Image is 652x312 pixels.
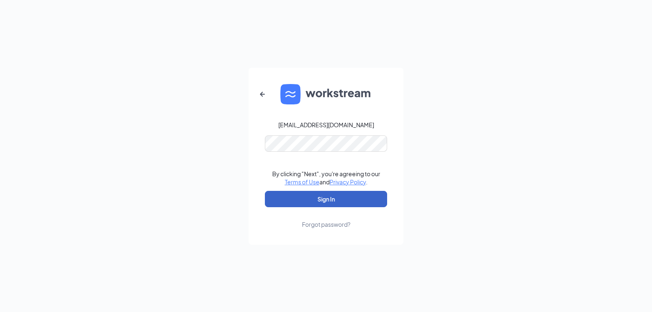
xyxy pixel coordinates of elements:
[253,84,272,104] button: ArrowLeftNew
[272,170,380,186] div: By clicking "Next", you're agreeing to our and .
[330,178,366,186] a: Privacy Policy
[280,84,372,104] img: WS logo and Workstream text
[265,191,387,207] button: Sign In
[278,121,374,129] div: [EMAIL_ADDRESS][DOMAIN_NAME]
[285,178,319,186] a: Terms of Use
[302,207,350,228] a: Forgot password?
[302,220,350,228] div: Forgot password?
[258,89,267,99] svg: ArrowLeftNew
